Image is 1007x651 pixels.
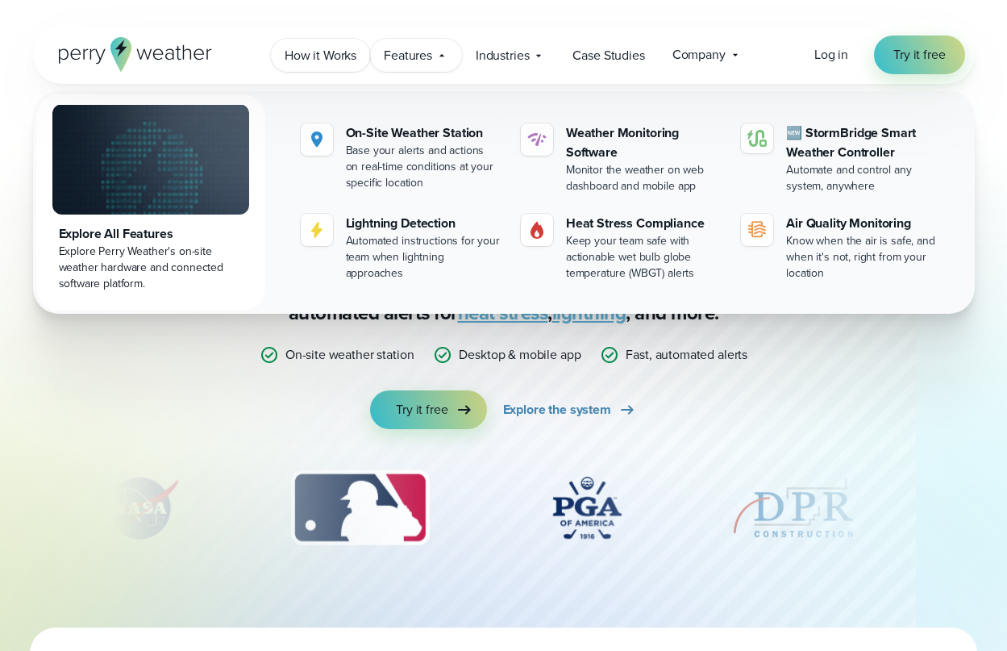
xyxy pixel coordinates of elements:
[294,207,508,288] a: Lightning Detection Automated instructions for your team when lightning approaches
[503,390,637,429] a: Explore the system
[874,35,964,74] a: Try it free
[275,468,445,549] div: 3 of 12
[114,468,894,557] div: slideshow
[893,45,945,65] span: Try it free
[747,220,767,240] img: aqi-icon.svg
[814,45,848,65] a: Log in
[59,244,243,292] div: Explore Perry Weather's on-site weather hardware and connected software platform.
[814,45,848,64] span: Log in
[522,468,651,549] div: 4 of 12
[786,233,942,282] div: Know when the air is safe, and when it's not, right from your location
[346,123,501,143] div: On-Site Weather Station
[786,162,942,194] div: Automate and control any system, anywhere
[566,123,722,162] div: Weather Monitoring Software
[85,468,198,549] div: 2 of 12
[346,214,501,233] div: Lightning Detection
[729,468,858,549] img: DPR-Construction.svg
[271,39,370,72] a: How it Works
[566,233,722,282] div: Keep your team safe with actionable wet bulb globe temperature (WBGT) alerts
[346,143,501,191] div: Base your alerts and actions on real-time conditions at your specific location
[527,220,547,240] img: Gas.svg
[729,468,858,549] div: 5 of 12
[734,207,948,288] a: Air Quality Monitoring Know when the air is safe, and when it's not, right from your location
[384,46,432,65] span: Features
[522,468,651,549] img: PGA.svg
[566,162,722,194] div: Monitor the weather on web dashboard and mobile app
[566,214,722,233] div: Heat Stress Compliance
[747,130,767,147] img: stormbridge-icon-V6.svg
[459,345,580,365] p: Desktop & mobile app
[181,248,826,326] p: Stop relying on weather apps you can’t trust — [PERSON_NAME] Weather gives you certainty with rel...
[307,130,327,149] img: Location.svg
[285,345,414,365] p: On-site weather station
[370,390,486,429] a: Try it free
[734,117,948,201] a: 🆕 StormBridge Smart Weather Controller Automate and control any system, anywhere
[514,117,728,201] a: Weather Monitoring Software Monitor the weather on web dashboard and mobile app
[786,123,942,162] div: 🆕 StormBridge Smart Weather Controller
[527,130,547,149] img: software-icon.svg
[307,220,327,240] img: lightning-icon.svg
[346,233,501,282] div: Automated instructions for your team when lightning approaches
[672,45,726,65] span: Company
[626,345,747,365] p: Fast, automated alerts
[396,400,447,419] span: Try it free
[503,400,611,419] span: Explore the system
[559,39,658,72] a: Case Studies
[572,46,644,65] span: Case Studies
[36,94,265,311] a: Explore All Features Explore Perry Weather's on-site weather hardware and connected software plat...
[59,224,243,244] div: Explore All Features
[85,468,198,549] img: NASA.svg
[294,117,508,198] a: On-Site Weather Station Base your alerts and actions on real-time conditions at your specific loc...
[476,46,530,65] span: Industries
[275,468,445,549] img: MLB.svg
[285,46,356,65] span: How it Works
[786,214,942,233] div: Air Quality Monitoring
[514,207,728,288] a: Heat Stress Compliance Keep your team safe with actionable wet bulb globe temperature (WBGT) alerts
